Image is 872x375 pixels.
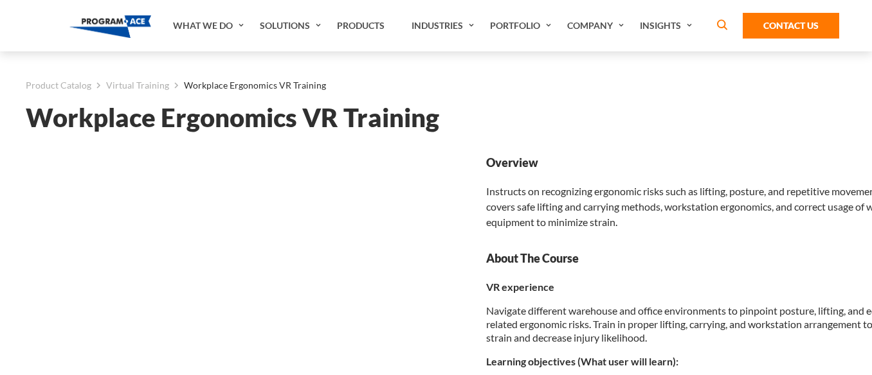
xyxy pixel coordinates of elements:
a: Contact Us [743,13,839,39]
li: Workplace Ergonomics VR Training [169,77,326,94]
a: Product Catalog [26,77,91,94]
img: Program-Ace [69,15,151,38]
a: Virtual Training [106,77,169,94]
